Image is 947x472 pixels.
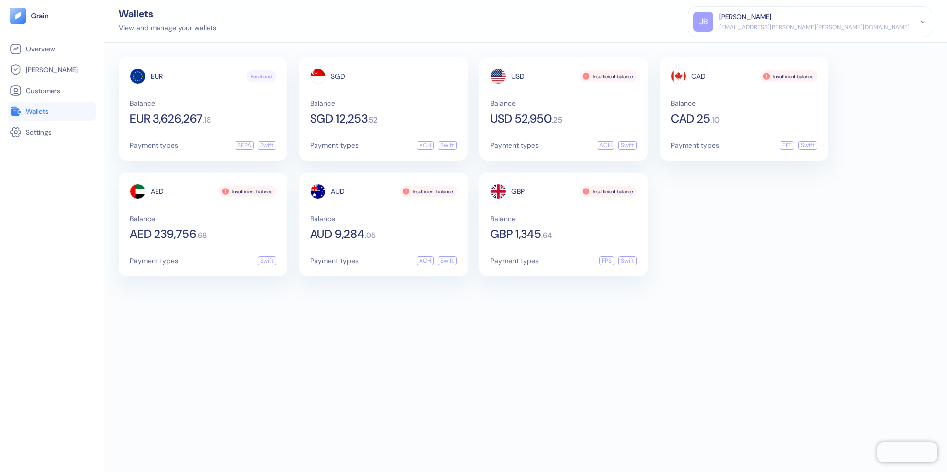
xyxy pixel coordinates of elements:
[368,116,378,124] span: . 52
[151,188,164,195] span: AED
[693,12,713,32] div: JB
[400,186,457,197] div: Insufficient balance
[511,188,525,195] span: GBP
[10,43,94,55] a: Overview
[719,23,910,32] div: [EMAIL_ADDRESS][PERSON_NAME][PERSON_NAME][DOMAIN_NAME]
[798,141,817,150] div: Swift
[26,106,49,116] span: Wallets
[130,228,196,240] span: AED 239,756
[541,232,552,239] span: . 64
[258,141,276,150] div: Swift
[580,70,637,82] div: Insufficient balance
[10,85,94,96] a: Customers
[511,73,525,80] span: USD
[599,256,614,265] div: FPS
[235,141,254,150] div: SEPA
[490,228,541,240] span: GBP 1,345
[151,73,163,80] span: EUR
[26,65,78,75] span: [PERSON_NAME]
[10,105,94,117] a: Wallets
[417,141,434,150] div: ACH
[438,256,457,265] div: Swift
[130,113,203,125] span: EUR 3,626,267
[258,256,276,265] div: Swift
[310,113,368,125] span: SGD 12,253
[671,142,719,149] span: Payment types
[31,12,49,19] img: logo
[26,44,55,54] span: Overview
[203,116,211,124] span: . 18
[196,232,207,239] span: . 68
[618,256,637,265] div: Swift
[691,73,706,80] span: CAD
[10,8,26,24] img: logo-tablet-V2.svg
[438,141,457,150] div: Swift
[671,100,817,107] span: Balance
[10,126,94,138] a: Settings
[130,257,178,264] span: Payment types
[130,142,178,149] span: Payment types
[671,113,710,125] span: CAD 25
[310,228,365,240] span: AUD 9,284
[10,64,94,76] a: [PERSON_NAME]
[219,186,276,197] div: Insufficient balance
[310,215,457,222] span: Balance
[310,100,457,107] span: Balance
[331,188,345,195] span: AUD
[130,215,276,222] span: Balance
[490,142,539,149] span: Payment types
[490,257,539,264] span: Payment types
[365,232,376,239] span: . 05
[119,9,216,19] div: Wallets
[719,12,771,22] div: [PERSON_NAME]
[597,141,614,150] div: ACH
[710,116,720,124] span: . 10
[490,100,637,107] span: Balance
[618,141,637,150] div: Swift
[490,215,637,222] span: Balance
[877,442,937,462] iframe: Chatra live chat
[310,142,359,149] span: Payment types
[331,73,345,80] span: SGD
[26,86,60,95] span: Customers
[130,100,276,107] span: Balance
[119,23,216,33] div: View and manage your wallets
[417,256,434,265] div: ACH
[580,186,637,197] div: Insufficient balance
[310,257,359,264] span: Payment types
[780,141,794,150] div: EFT
[552,116,562,124] span: . 25
[490,113,552,125] span: USD 52,950
[251,73,272,80] span: Functional
[26,127,52,137] span: Settings
[760,70,817,82] div: Insufficient balance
